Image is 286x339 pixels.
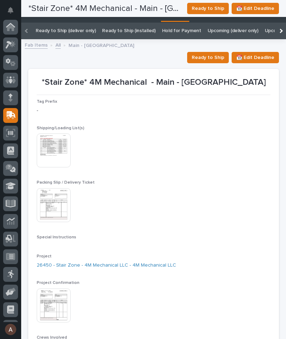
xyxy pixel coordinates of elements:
a: All [55,41,61,49]
a: Fab Items [25,41,48,49]
span: Packing Slip / Delivery Ticket [37,180,95,185]
span: Special Instructions [37,235,76,239]
p: - [37,107,270,114]
span: Tag Prefix [37,100,57,104]
a: Upcoming (deliver only) [208,23,258,39]
p: *Stair Zone* 4M Mechanical - Main - [GEOGRAPHIC_DATA] [37,77,270,88]
button: Notifications [3,3,18,18]
span: Project Confirmation [37,281,79,285]
a: Ready to Ship (installed) [102,23,155,39]
span: Project [37,254,52,258]
a: Hold for Payment [162,23,201,39]
p: Main - [GEOGRAPHIC_DATA] [68,41,134,49]
div: Notifications [9,7,18,18]
a: 26450 - Stair Zone - 4M Mechanical LLC - 4M Mechanical LLC [37,262,176,269]
a: Ready to Ship (deliver only) [36,23,96,39]
button: Ready to Ship [187,52,229,63]
button: users-avatar [3,322,18,337]
span: 📆 Edit Deadline [236,53,274,62]
button: 📆 Edit Deadline [232,52,279,63]
span: Ready to Ship [192,53,224,62]
span: Shipping/Loading List(s) [37,126,84,130]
